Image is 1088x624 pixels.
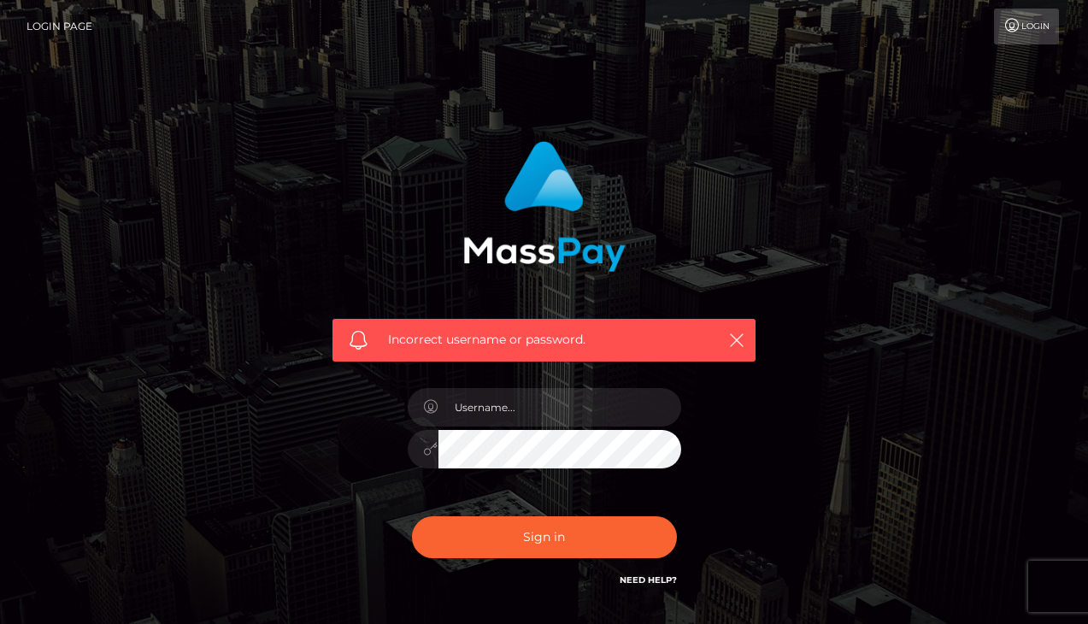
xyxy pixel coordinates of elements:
[26,9,92,44] a: Login Page
[412,516,677,558] button: Sign in
[994,9,1059,44] a: Login
[388,331,700,349] span: Incorrect username or password.
[438,388,681,427] input: Username...
[463,141,626,272] img: MassPay Login
[620,574,677,586] a: Need Help?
